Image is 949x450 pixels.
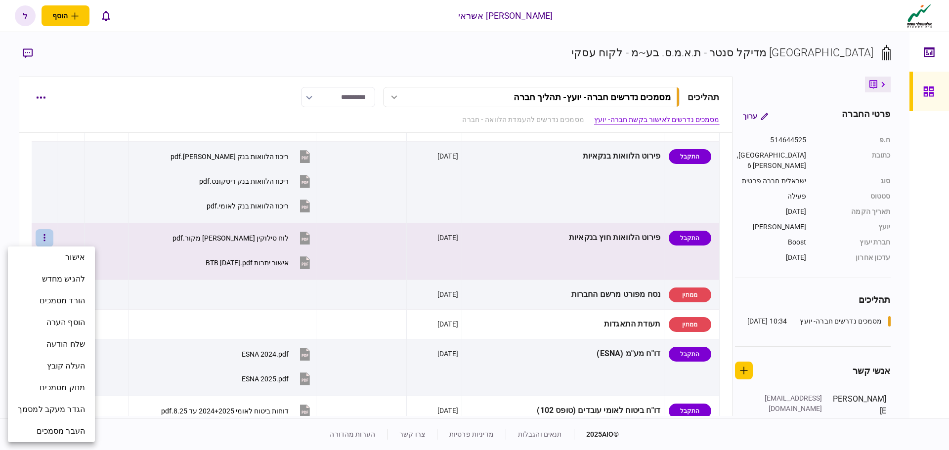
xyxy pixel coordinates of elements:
span: העלה קובץ [47,360,85,372]
span: הגדר מעקב למסמך [18,404,85,415]
span: העבר מסמכים [37,425,85,437]
span: מחק מסמכים [40,382,85,394]
span: הורד מסמכים [40,295,85,307]
span: להגיש מחדש [42,273,85,285]
span: הוסף הערה [46,317,85,328]
span: אישור [65,251,85,263]
span: שלח הודעה [46,338,85,350]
